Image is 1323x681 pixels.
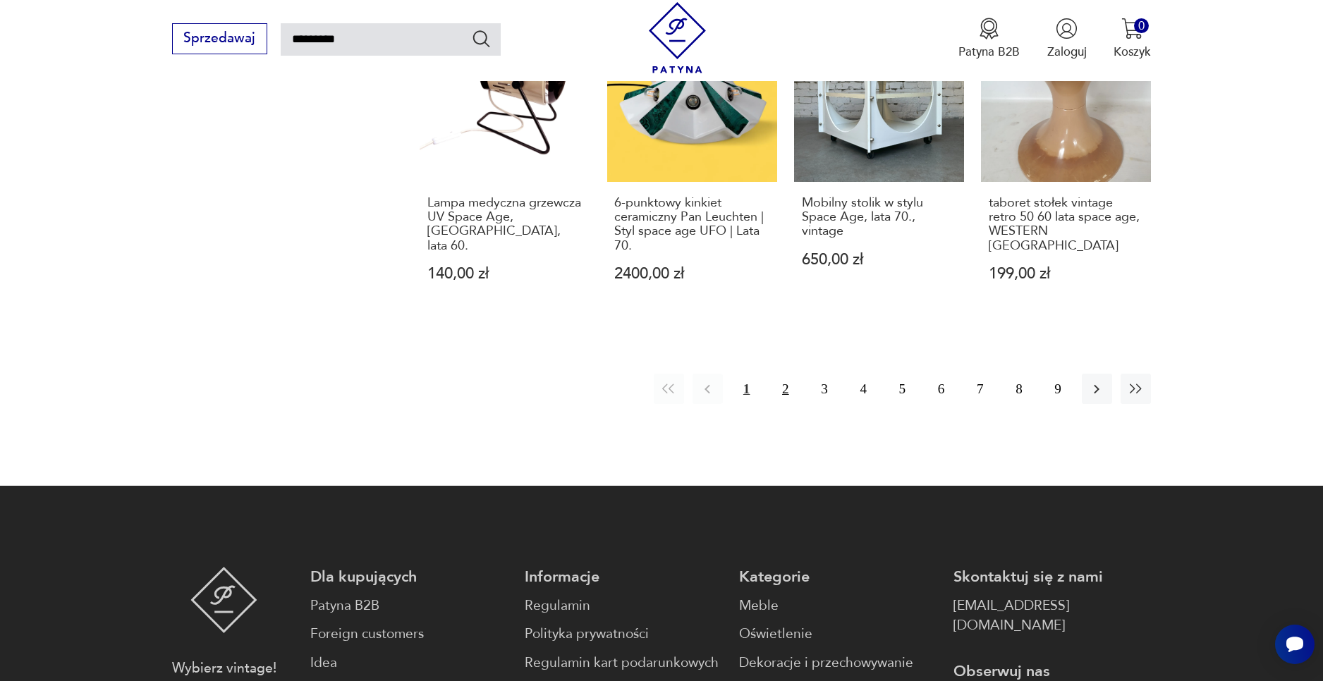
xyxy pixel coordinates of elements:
[310,596,508,616] a: Patyna B2B
[1114,18,1151,60] button: 0Koszyk
[1275,625,1315,664] iframe: Smartsupp widget button
[1043,374,1073,404] button: 9
[739,653,937,673] a: Dekoracje i przechowywanie
[1121,18,1143,39] img: Ikona koszyka
[848,374,879,404] button: 4
[190,567,257,633] img: Patyna - sklep z meblami i dekoracjami vintage
[525,624,722,644] a: Polityka prywatności
[525,567,722,587] p: Informacje
[172,658,276,679] p: Wybierz vintage!
[471,28,492,49] button: Szukaj
[420,12,590,314] a: Lampa medyczna grzewcza UV Space Age, Niemcy, lata 60.Lampa medyczna grzewcza UV Space Age, [GEOG...
[525,653,722,673] a: Regulamin kart podarunkowych
[310,624,508,644] a: Foreign customers
[739,567,937,587] p: Kategorie
[739,624,937,644] a: Oświetlenie
[172,34,267,45] a: Sprzedawaj
[989,196,1144,254] h3: taboret stołek vintage retro 50 60 lata space age, WESTERN [GEOGRAPHIC_DATA]
[739,596,937,616] a: Meble
[1004,374,1034,404] button: 8
[1134,18,1149,33] div: 0
[989,266,1144,281] p: 199,00 zł
[978,18,1000,39] img: Ikona medalu
[965,374,995,404] button: 7
[614,266,769,281] p: 2400,00 zł
[607,12,777,314] a: 6-punktowy kinkiet ceramiczny Pan Leuchten | Styl space age UFO | Lata 70.6-punktowy kinkiet cera...
[794,12,964,314] a: Mobilny stolik w stylu Space Age, lata 70., vintageMobilny stolik w stylu Space Age, lata 70., vi...
[1047,44,1087,60] p: Zaloguj
[1114,44,1151,60] p: Koszyk
[926,374,956,404] button: 6
[731,374,762,404] button: 1
[953,567,1151,587] p: Skontaktuj się z nami
[802,196,957,239] h3: Mobilny stolik w stylu Space Age, lata 70., vintage
[310,567,508,587] p: Dla kupujących
[958,18,1020,60] a: Ikona medaluPatyna B2B
[642,2,713,73] img: Patyna - sklep z meblami i dekoracjami vintage
[1047,18,1087,60] button: Zaloguj
[958,44,1020,60] p: Patyna B2B
[953,596,1151,637] a: [EMAIL_ADDRESS][DOMAIN_NAME]
[770,374,800,404] button: 2
[427,196,583,254] h3: Lampa medyczna grzewcza UV Space Age, [GEOGRAPHIC_DATA], lata 60.
[802,252,957,267] p: 650,00 zł
[172,23,267,54] button: Sprzedawaj
[1056,18,1078,39] img: Ikonka użytkownika
[614,196,769,254] h3: 6-punktowy kinkiet ceramiczny Pan Leuchten | Styl space age UFO | Lata 70.
[310,653,508,673] a: Idea
[887,374,917,404] button: 5
[981,12,1151,314] a: taboret stołek vintage retro 50 60 lata space age, WESTERN GERMANYtaboret stołek vintage retro 50...
[958,18,1020,60] button: Patyna B2B
[809,374,839,404] button: 3
[525,596,722,616] a: Regulamin
[427,266,583,281] p: 140,00 zł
